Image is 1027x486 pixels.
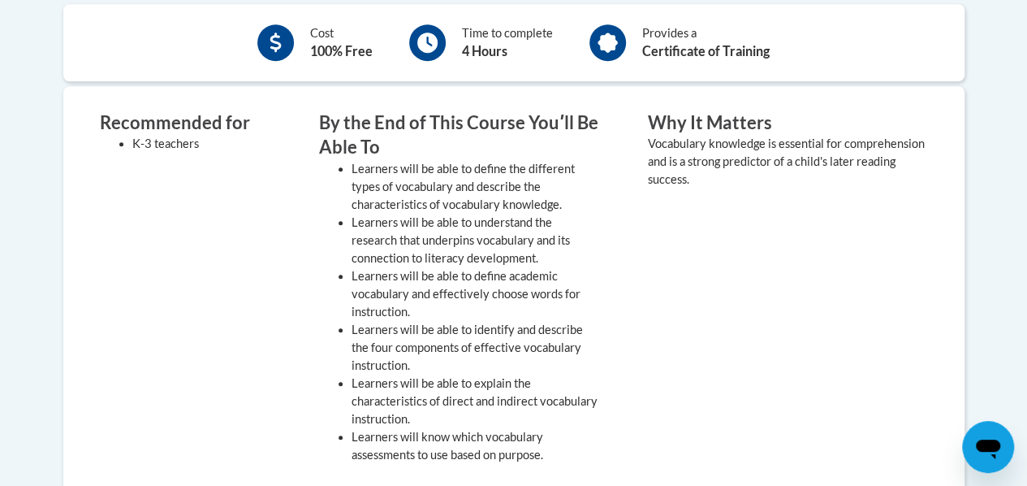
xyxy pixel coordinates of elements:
[310,24,373,61] div: Cost
[319,111,599,161] h3: By the End of This Course Youʹll Be Able To
[352,214,599,267] li: Learners will be able to understand the research that underpins vocabulary and its connection to ...
[310,43,373,59] b: 100% Free
[100,111,270,136] h3: Recommended for
[648,137,925,186] value: Vocabulary knowledge is essential for comprehension and is a strong predictor of a child's later ...
[132,135,270,153] li: K-3 teachers
[648,111,928,136] h3: Why It Matters
[962,421,1014,473] iframe: Button to launch messaging window
[352,267,599,321] li: Learners will be able to define academic vocabulary and effectively choose words for instruction.
[462,24,553,61] div: Time to complete
[642,43,770,59] b: Certificate of Training
[352,428,599,464] li: Learners will know which vocabulary assessments to use based on purpose.
[642,24,770,61] div: Provides a
[352,375,599,428] li: Learners will be able to explain the characteristics of direct and indirect vocabulary instruction.
[352,160,599,214] li: Learners will be able to define the different types of vocabulary and describe the characteristic...
[462,43,507,59] b: 4 Hours
[352,321,599,375] li: Learners will be able to identify and describe the four components of effective vocabulary instru...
